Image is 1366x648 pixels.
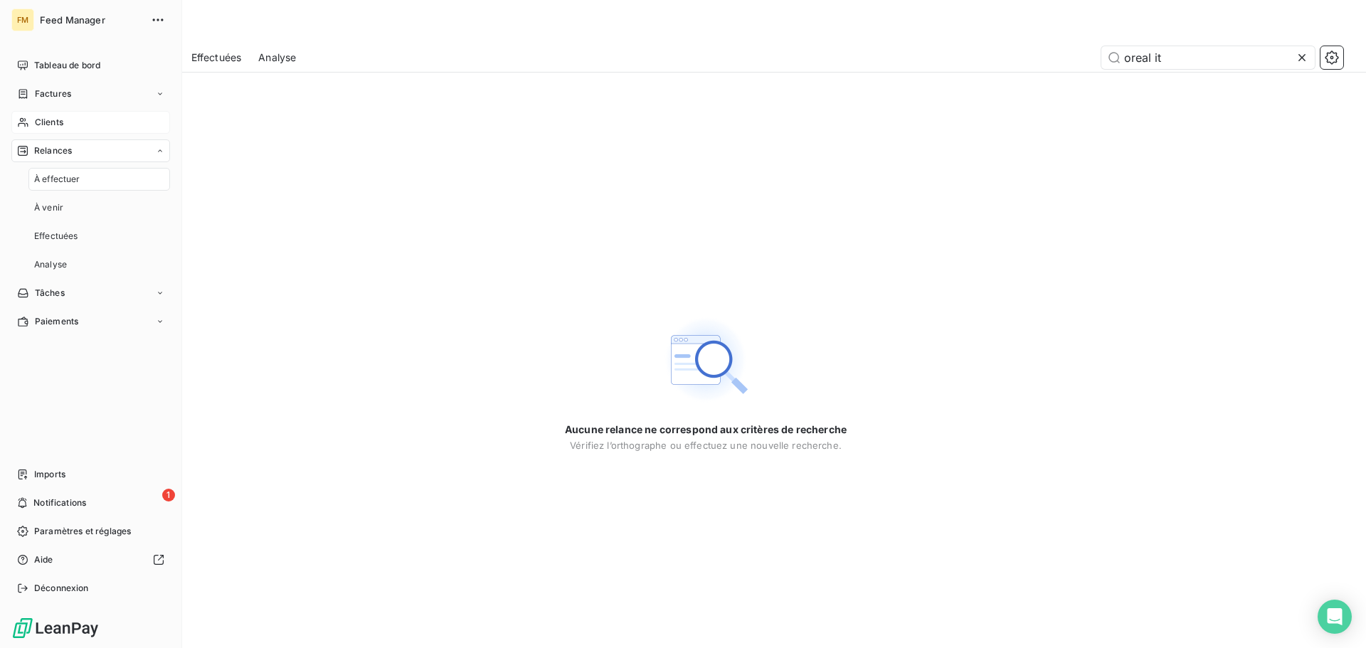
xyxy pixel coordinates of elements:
span: Clients [35,116,63,129]
span: Paiements [35,315,78,328]
img: Logo LeanPay [11,617,100,639]
div: Open Intercom Messenger [1318,600,1352,634]
span: Effectuées [191,51,242,65]
span: Aide [34,553,53,566]
span: Factures [35,87,71,100]
span: 1 [162,489,175,501]
span: Déconnexion [34,582,89,595]
span: Tâches [35,287,65,299]
a: Aide [11,548,170,571]
input: Rechercher [1101,46,1315,69]
span: Analyse [34,258,67,271]
span: Notifications [33,496,86,509]
div: FM [11,9,34,31]
span: À effectuer [34,173,80,186]
span: Analyse [258,51,296,65]
span: Vérifiez l’orthographe ou effectuez une nouvelle recherche. [570,440,842,451]
span: Tableau de bord [34,59,100,72]
span: Relances [34,144,72,157]
span: Effectuées [34,230,78,243]
span: Feed Manager [40,14,142,26]
img: Empty state [660,314,751,405]
span: Imports [34,468,65,481]
span: Paramètres et réglages [34,525,131,538]
span: À venir [34,201,63,214]
span: Aucune relance ne correspond aux critères de recherche [565,423,847,437]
